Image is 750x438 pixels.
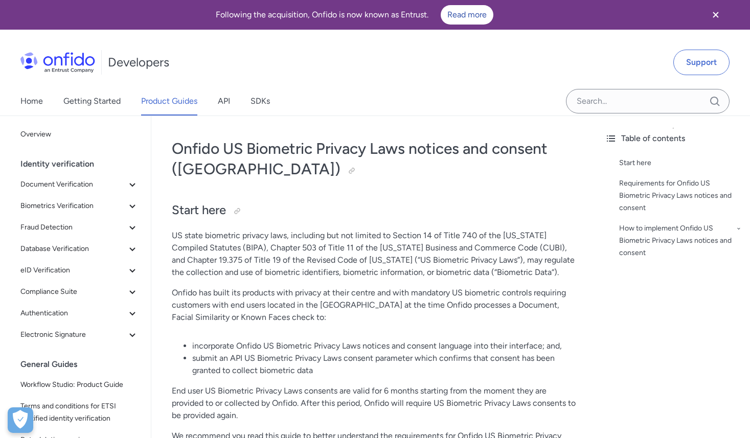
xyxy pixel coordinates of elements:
[619,222,742,259] a: How to implement Onfido US Biometric Privacy Laws notices and consent
[16,196,143,216] button: Biometrics Verification
[16,260,143,281] button: eID Verification
[441,5,493,25] a: Read more
[619,177,742,214] a: Requirements for Onfido US Biometric Privacy Laws notices and consent
[141,87,197,116] a: Product Guides
[20,329,126,341] span: Electronic Signature
[16,396,143,429] a: Terms and conditions for ETSI certified identity verification
[172,229,576,279] p: US state biometric privacy laws, including but not limited to Section 14 of Title 740 of the [US_...
[20,264,126,276] span: eID Verification
[20,178,126,191] span: Document Verification
[20,286,126,298] span: Compliance Suite
[20,243,126,255] span: Database Verification
[16,174,143,195] button: Document Verification
[20,154,147,174] div: Identity verification
[619,157,742,169] a: Start here
[20,52,95,73] img: Onfido Logo
[251,87,270,116] a: SDKs
[192,352,576,377] li: submit an API US Biometric Privacy Laws consent parameter which confirms that consent has been gr...
[16,303,143,324] button: Authentication
[108,54,169,71] h1: Developers
[16,239,143,259] button: Database Verification
[172,385,576,422] p: End user US Biometric Privacy Laws consents are valid for 6 months starting from the moment they ...
[710,9,722,21] svg: Close banner
[20,307,126,319] span: Authentication
[16,282,143,302] button: Compliance Suite
[20,87,43,116] a: Home
[172,202,576,219] h2: Start here
[20,400,139,425] span: Terms and conditions for ETSI certified identity verification
[566,89,730,113] input: Onfido search input field
[16,325,143,345] button: Electronic Signature
[673,50,730,75] a: Support
[20,200,126,212] span: Biometrics Verification
[12,5,697,25] div: Following the acquisition, Onfido is now known as Entrust.
[172,139,576,179] h1: Onfido US Biometric Privacy Laws notices and consent ([GEOGRAPHIC_DATA])
[20,128,139,141] span: Overview
[8,407,33,433] div: Cookie Preferences
[8,407,33,433] button: Open Preferences
[16,124,143,145] a: Overview
[172,287,576,324] p: Onfido has built its products with privacy at their centre and with mandatory US biometric contro...
[16,217,143,238] button: Fraud Detection
[20,221,126,234] span: Fraud Detection
[697,2,735,28] button: Close banner
[218,87,230,116] a: API
[192,340,576,352] li: incorporate Onfido US Biometric Privacy Laws notices and consent language into their interface; and,
[605,132,742,145] div: Table of contents
[20,379,139,391] span: Workflow Studio: Product Guide
[16,375,143,395] a: Workflow Studio: Product Guide
[20,354,147,375] div: General Guides
[63,87,121,116] a: Getting Started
